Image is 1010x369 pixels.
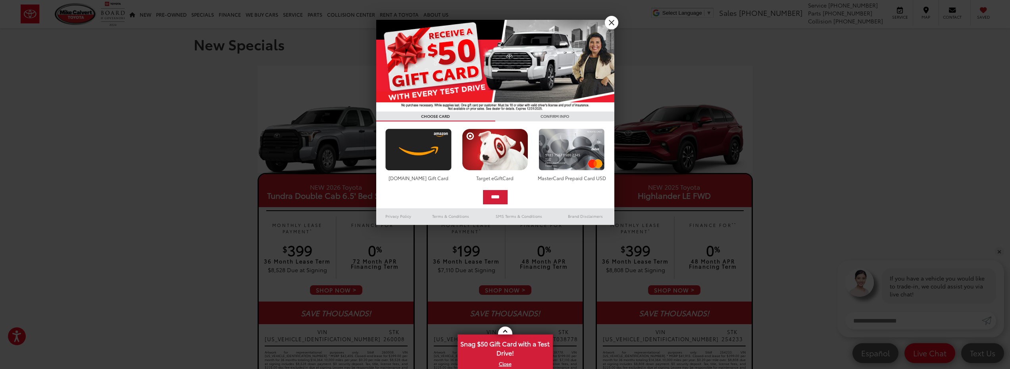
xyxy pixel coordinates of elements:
[460,175,530,181] div: Target eGiftCard
[383,175,454,181] div: [DOMAIN_NAME] Gift Card
[420,211,481,221] a: Terms & Conditions
[458,335,552,359] span: Snag $50 Gift Card with a Test Drive!
[481,211,556,221] a: SMS Terms & Conditions
[537,129,607,171] img: mastercard.png
[376,20,614,111] img: 55838_top_625864.jpg
[376,111,495,121] h3: CHOOSE CARD
[460,129,530,171] img: targetcard.png
[383,129,454,171] img: amazoncard.png
[537,175,607,181] div: MasterCard Prepaid Card USD
[556,211,614,221] a: Brand Disclaimers
[495,111,614,121] h3: CONFIRM INFO
[376,211,421,221] a: Privacy Policy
